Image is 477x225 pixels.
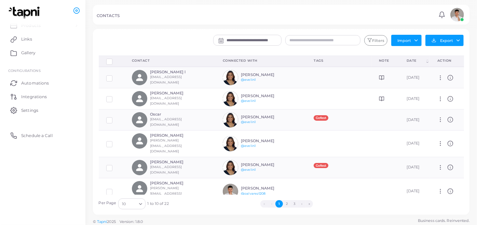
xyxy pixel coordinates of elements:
button: Go to next page [298,200,305,208]
svg: person fill [135,115,144,124]
a: Gallery [5,46,80,60]
h6: [PERSON_NAME] [241,163,291,167]
h6: [PERSON_NAME] [150,160,200,164]
div: Contact [132,58,208,63]
h6: [PERSON_NAME] [241,186,291,191]
a: Schedule a Call [5,129,80,142]
h6: [PERSON_NAME] [241,115,291,119]
img: avatar [223,136,238,151]
div: Tags [314,58,364,63]
h6: [PERSON_NAME] [241,139,291,143]
svg: person fill [135,94,144,103]
span: Configurations [8,69,41,73]
button: Import [391,35,422,46]
svg: person fill [135,73,144,82]
img: avatar [223,112,238,127]
button: Filters [364,35,387,46]
img: avatar [450,8,464,21]
th: Row-selection [99,56,124,67]
h6: [PERSON_NAME] [150,181,200,185]
small: [EMAIL_ADDRESS][DOMAIN_NAME] [150,165,182,174]
h6: [PERSON_NAME] [150,91,200,95]
div: [DATE] [407,141,422,146]
button: Go to page 3 [290,200,298,208]
a: @evelin1 [241,78,256,81]
div: action [437,58,456,63]
div: [DATE] [407,75,422,80]
input: Search for option [126,200,136,208]
small: [EMAIL_ADDRESS][DOMAIN_NAME] [150,96,182,105]
div: [DATE] [407,189,422,194]
a: @evelin1 [241,120,256,124]
ul: Pagination [169,200,405,208]
img: avatar [223,184,238,199]
a: @evelin1 [241,168,256,171]
small: [PERSON_NAME][EMAIL_ADDRESS][DOMAIN_NAME] [150,186,182,201]
button: Go to last page [305,200,313,208]
small: [EMAIL_ADDRESS][DOMAIN_NAME] [150,75,182,84]
a: Links [5,32,80,46]
a: @evelin1 [241,144,256,148]
span: Gofest [314,163,328,168]
div: Note [379,58,392,63]
div: Date [407,58,425,63]
a: Integrations [5,90,80,103]
div: Connected With [223,58,299,63]
a: @oalvarez1208 [241,192,265,195]
span: Gofest [314,115,328,121]
span: Schedule a Call [21,133,53,139]
img: avatar [223,91,238,106]
small: [EMAIL_ADDRESS][DOMAIN_NAME] [150,117,182,126]
img: avatar [223,160,238,175]
small: [PERSON_NAME][EMAIL_ADDRESS][DOMAIN_NAME] [150,138,182,153]
span: Version: 1.8.0 [120,219,143,224]
h6: [PERSON_NAME] [241,94,291,98]
span: Business cards. Reinvented. [418,218,469,224]
h6: [PERSON_NAME] [241,73,291,77]
h6: Oscar [150,112,200,117]
img: avatar [223,70,238,85]
div: Search for option [118,198,146,209]
span: Integrations [21,94,47,100]
a: @evelin1 [241,99,256,103]
a: Products [5,19,80,32]
svg: person fill [135,136,144,146]
a: Automations [5,76,80,90]
span: Products [21,22,41,29]
div: [DATE] [407,165,422,170]
a: Tapni [97,219,107,224]
span: Gallery [21,50,36,56]
button: Go to page 2 [283,200,290,208]
span: Links [21,36,32,42]
h6: [PERSON_NAME] [150,133,200,138]
span: © [93,219,143,225]
div: [DATE] [407,117,422,123]
span: 10 [122,200,126,208]
svg: person fill [135,184,144,193]
button: Export [425,35,464,46]
button: Go to page 1 [275,200,283,208]
img: logo [6,6,44,19]
h5: CONTACTS [97,13,120,18]
span: Automations [21,80,49,86]
h6: [PERSON_NAME] l [150,70,200,74]
span: Settings [21,107,38,114]
a: avatar [448,8,466,21]
div: [DATE] [407,96,422,102]
a: Settings [5,103,80,117]
span: 1 to 10 of 22 [147,201,168,207]
span: 2025 [107,219,115,225]
svg: person fill [135,163,144,172]
label: Per Page [99,200,117,206]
